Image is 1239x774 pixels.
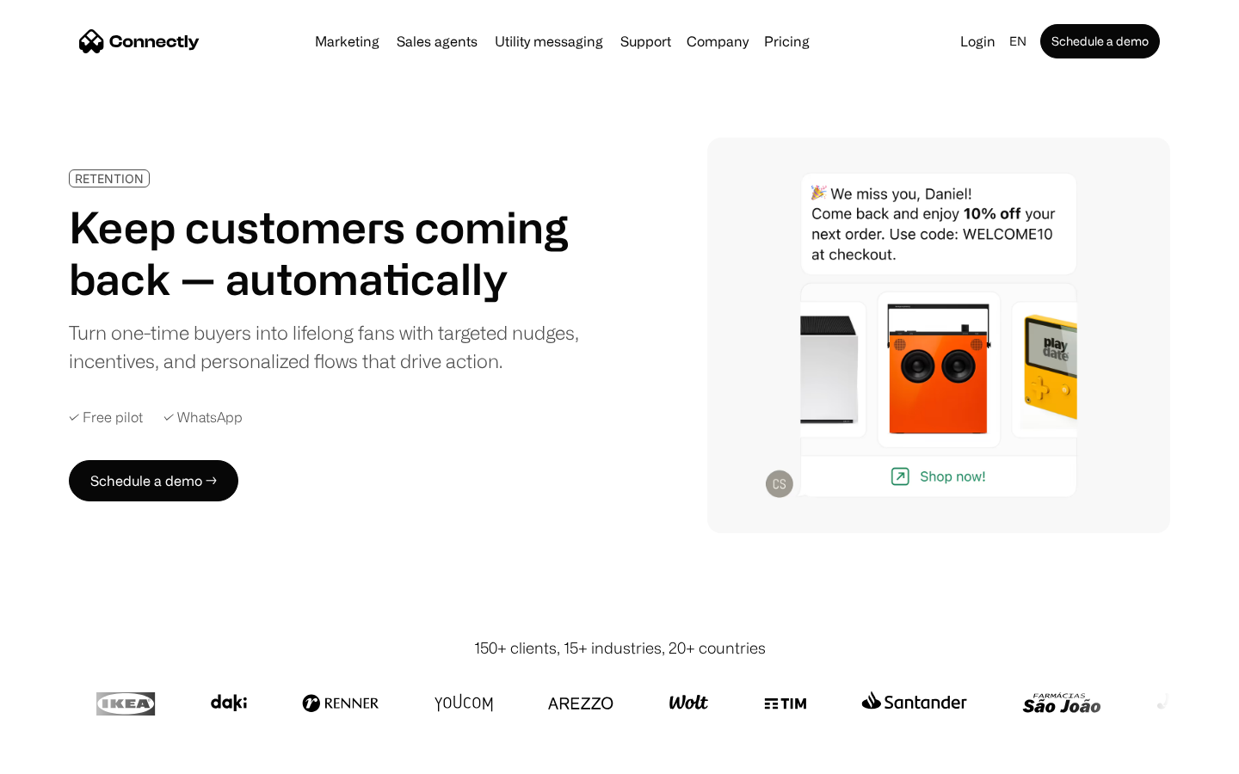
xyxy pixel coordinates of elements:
[69,460,238,501] a: Schedule a demo →
[34,744,103,768] ul: Language list
[488,34,610,48] a: Utility messaging
[69,318,592,375] div: Turn one-time buyers into lifelong fans with targeted nudges, incentives, and personalized flows ...
[17,742,103,768] aside: Language selected: English
[757,34,817,48] a: Pricing
[474,636,766,660] div: 150+ clients, 15+ industries, 20+ countries
[953,29,1002,53] a: Login
[308,34,386,48] a: Marketing
[613,34,678,48] a: Support
[1009,29,1026,53] div: en
[75,172,144,185] div: RETENTION
[1040,24,1160,58] a: Schedule a demo
[687,29,749,53] div: Company
[69,201,592,304] h1: Keep customers coming back — automatically
[163,409,243,426] div: ✓ WhatsApp
[390,34,484,48] a: Sales agents
[69,409,143,426] div: ✓ Free pilot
